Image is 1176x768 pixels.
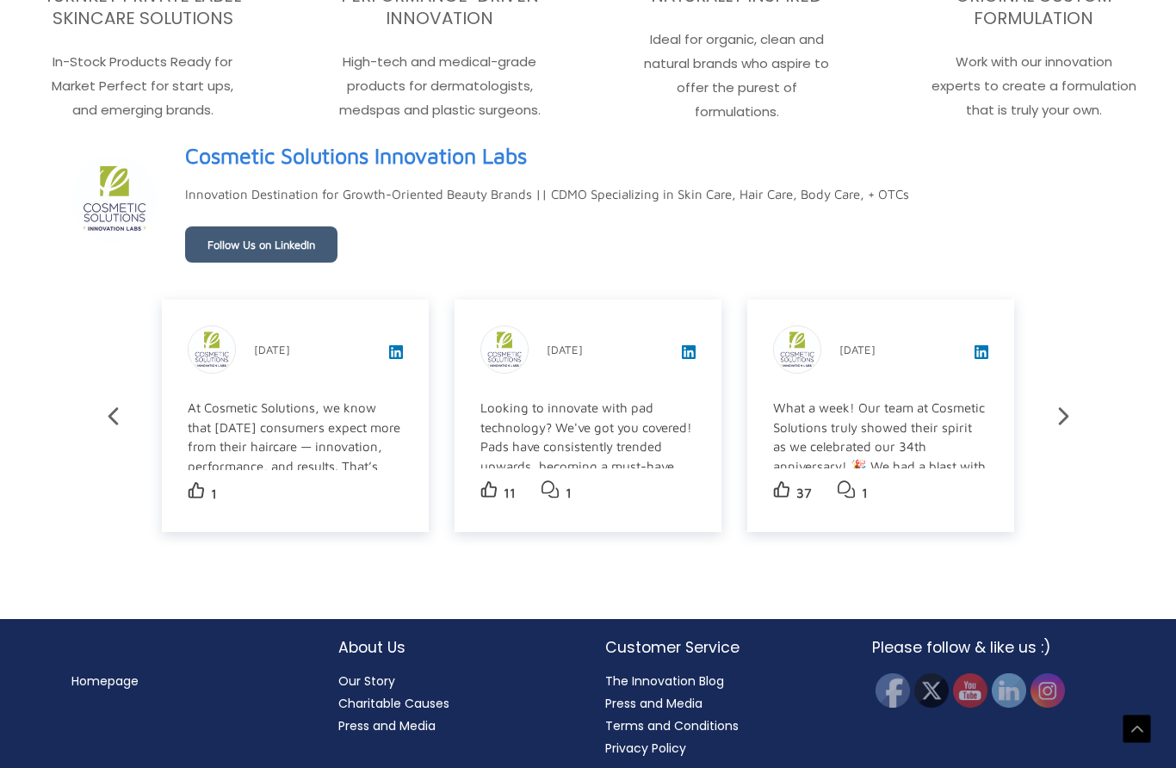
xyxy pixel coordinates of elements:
div: At Cosmetic Solutions, we know that [DATE] consumers expect more from their haircare — innovation... [188,399,400,728]
nav: About Us [338,670,571,737]
h2: Please follow & like us :) [872,636,1105,659]
p: High-tech and medical-grade products for dermatologists, medspas and plastic surgeons. [301,50,578,122]
a: View page on LinkedIn [185,136,527,176]
nav: Menu [71,670,304,692]
a: Press and Media [605,695,703,712]
a: Homepage [71,672,139,690]
nav: Customer Service [605,670,838,759]
a: View post on LinkedIn [389,347,403,362]
a: View post on LinkedIn [682,347,696,362]
a: The Innovation Blog [605,672,724,690]
p: Ideal for organic, clean and natural brands who aspire to offer the purest of formulations. [598,28,875,123]
p: In-Stock Products Ready for Market Perfect for start ups, and emerging brands. [4,50,281,122]
h2: About Us [338,636,571,659]
a: Press and Media [338,717,436,734]
p: Innovation Destination for Growth-Oriented Beauty Brands || CDMO Specializing in Skin Care, Hair ... [185,183,909,207]
p: [DATE] [254,339,290,360]
img: Facebook [876,673,910,708]
img: Twitter [914,673,949,708]
img: sk-post-userpic [774,326,820,373]
a: View post on LinkedIn [975,347,988,362]
a: Our Story [338,672,395,690]
a: Charitable Causes [338,695,449,712]
h2: Customer Service [605,636,838,659]
p: [DATE] [839,339,876,360]
img: sk-header-picture [71,156,158,242]
p: 1 [566,481,572,505]
a: Privacy Policy [605,740,686,757]
p: 37 [796,481,812,505]
p: [DATE] [547,339,583,360]
div: What a week! Our team at Cosmetic Solutions truly showed their spirit as we celebrated our 34th a... [773,399,986,747]
a: Terms and Conditions [605,717,739,734]
img: sk-post-userpic [481,326,528,373]
a: Follow Us on LinkedIn [185,226,337,263]
p: 1 [211,482,217,506]
p: 11 [504,481,516,505]
div: Looking to innovate with pad technology? We've got you covered! Pads have consistently trended up... [480,399,693,747]
img: sk-post-userpic [189,326,235,373]
p: Work with our innovation experts to create a formulation that is truly your own. [895,50,1172,122]
p: 1 [862,481,868,505]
